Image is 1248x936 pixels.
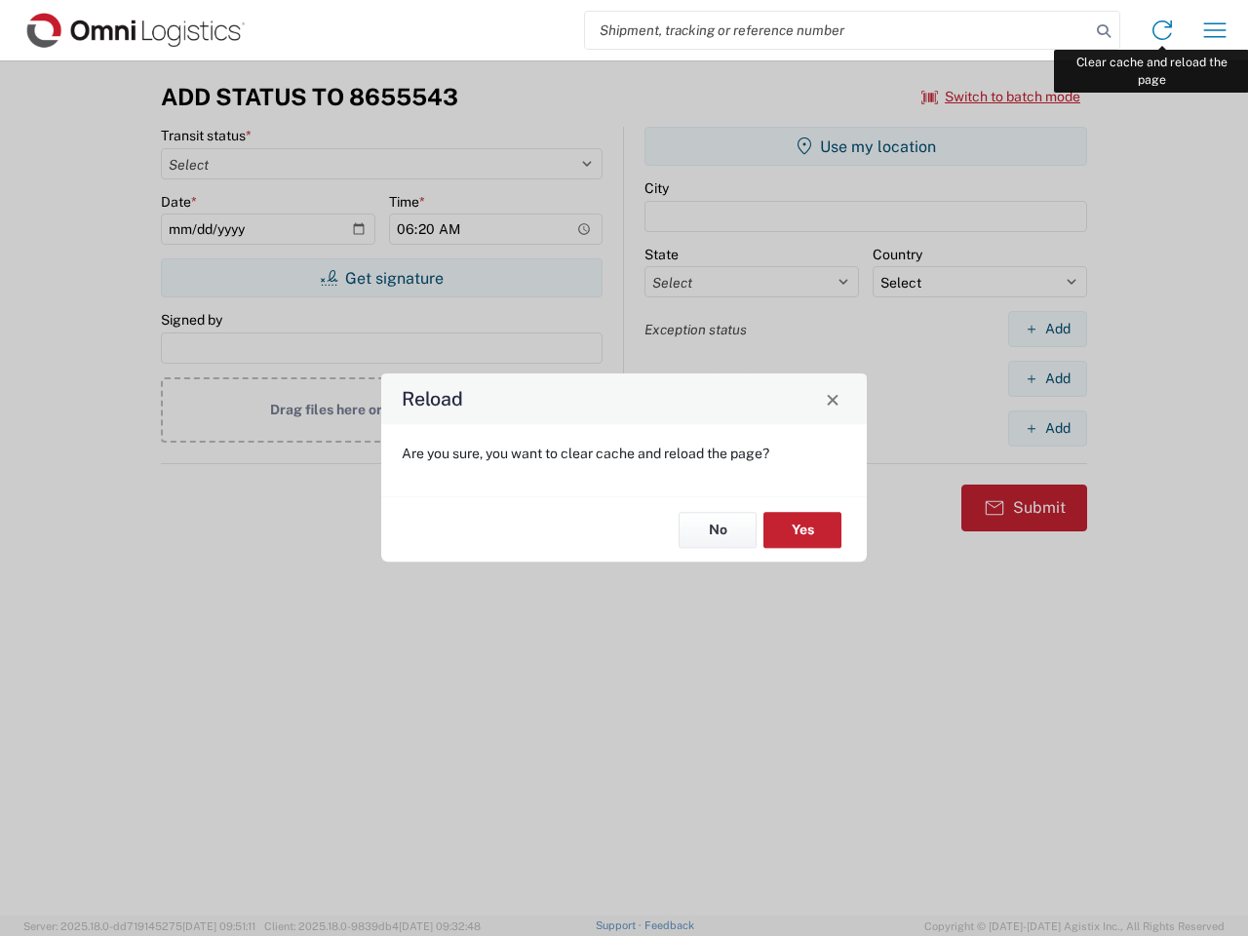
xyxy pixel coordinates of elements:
h4: Reload [402,385,463,413]
button: No [679,512,757,548]
button: Close [819,385,846,412]
input: Shipment, tracking or reference number [585,12,1090,49]
button: Yes [763,512,841,548]
p: Are you sure, you want to clear cache and reload the page? [402,445,846,462]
